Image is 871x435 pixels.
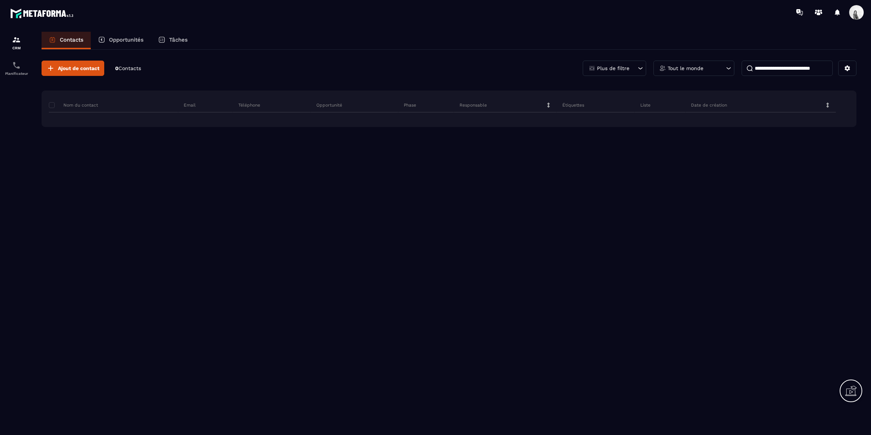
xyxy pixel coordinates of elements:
a: formationformationCRM [2,30,31,55]
img: scheduler [12,61,21,70]
span: Ajout de contact [58,65,99,72]
p: Téléphone [238,102,260,108]
p: Date de création [691,102,727,108]
img: formation [12,35,21,44]
p: CRM [2,46,31,50]
p: 0 [115,65,141,72]
a: Tâches [151,32,195,49]
p: Nom du contact [49,102,98,108]
span: Contacts [118,65,141,71]
p: Phase [404,102,416,108]
p: Opportunités [109,36,144,43]
p: Email [184,102,196,108]
a: Contacts [42,32,91,49]
p: Tout le monde [668,66,703,71]
p: Responsable [460,102,487,108]
p: Opportunité [316,102,342,108]
p: Contacts [60,36,83,43]
p: Étiquettes [562,102,584,108]
a: Opportunités [91,32,151,49]
p: Planificateur [2,72,31,76]
p: Liste [640,102,651,108]
p: Plus de filtre [597,66,629,71]
button: Ajout de contact [42,61,104,76]
p: Tâches [169,36,188,43]
a: schedulerschedulerPlanificateur [2,55,31,81]
img: logo [10,7,76,20]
